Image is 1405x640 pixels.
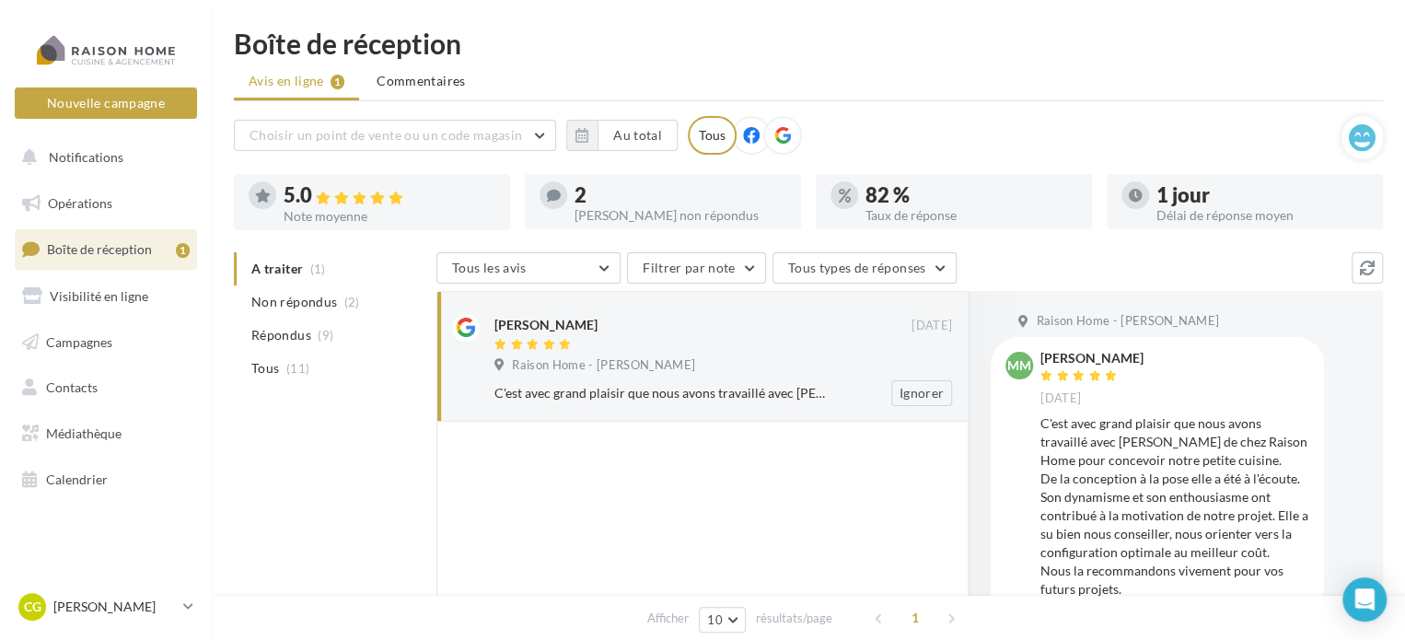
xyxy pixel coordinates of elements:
span: Choisir un point de vente ou un code magasin [250,127,522,143]
span: Campagnes [46,333,112,349]
div: [PERSON_NAME] [494,316,598,334]
div: 2 [575,185,786,205]
span: 10 [707,612,723,627]
p: [PERSON_NAME] [53,598,176,616]
span: Notifications [49,149,123,165]
div: 5.0 [284,185,495,206]
span: Contacts [46,379,98,395]
div: Taux de réponse [865,209,1077,222]
span: 1 [900,603,930,633]
div: C'est avec grand plaisir que nous avons travaillé avec [PERSON_NAME] de chez Raison Home pour con... [494,384,832,402]
span: (2) [344,295,360,309]
span: Non répondus [251,293,337,311]
div: C'est avec grand plaisir que nous avons travaillé avec [PERSON_NAME] de chez Raison Home pour con... [1040,414,1309,599]
span: Opérations [48,195,112,211]
span: résultats/page [756,610,832,627]
button: Filtrer par note [627,252,766,284]
span: Visibilité en ligne [50,288,148,304]
span: Tous les avis [452,260,527,275]
div: [PERSON_NAME] non répondus [575,209,786,222]
button: Au total [566,120,678,151]
a: Campagnes [11,323,201,362]
a: Contacts [11,368,201,407]
a: Boîte de réception1 [11,229,201,269]
a: CG [PERSON_NAME] [15,589,197,624]
div: 82 % [865,185,1077,205]
div: Open Intercom Messenger [1342,577,1387,622]
div: Tous [688,116,737,155]
span: Commentaires [377,72,465,90]
button: Tous les avis [436,252,621,284]
a: Visibilité en ligne [11,277,201,316]
span: Tous types de réponses [788,260,926,275]
span: Répondus [251,326,311,344]
span: Boîte de réception [47,241,152,257]
span: Médiathèque [46,425,122,441]
a: Opérations [11,184,201,223]
div: Boîte de réception [234,29,1383,57]
span: Afficher [647,610,689,627]
button: Au total [598,120,678,151]
span: Raison Home - [PERSON_NAME] [1036,313,1219,330]
span: Raison Home - [PERSON_NAME] [512,357,695,374]
span: (11) [286,361,309,376]
button: Notifications [11,138,193,177]
div: Note moyenne [284,210,495,223]
button: Choisir un point de vente ou un code magasin [234,120,556,151]
div: 1 jour [1156,185,1368,205]
button: Tous types de réponses [772,252,957,284]
button: 10 [699,607,746,633]
span: [DATE] [1040,390,1081,407]
button: Ignorer [891,380,952,406]
div: 1 [176,243,190,258]
span: Tous [251,359,279,378]
div: [PERSON_NAME] [1040,352,1144,365]
a: Médiathèque [11,414,201,453]
button: Nouvelle campagne [15,87,197,119]
span: (9) [318,328,333,343]
span: [DATE] [912,318,952,334]
div: Délai de réponse moyen [1156,209,1368,222]
a: Calendrier [11,460,201,499]
span: CG [24,598,41,616]
span: MM [1007,356,1031,375]
span: Calendrier [46,471,108,487]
